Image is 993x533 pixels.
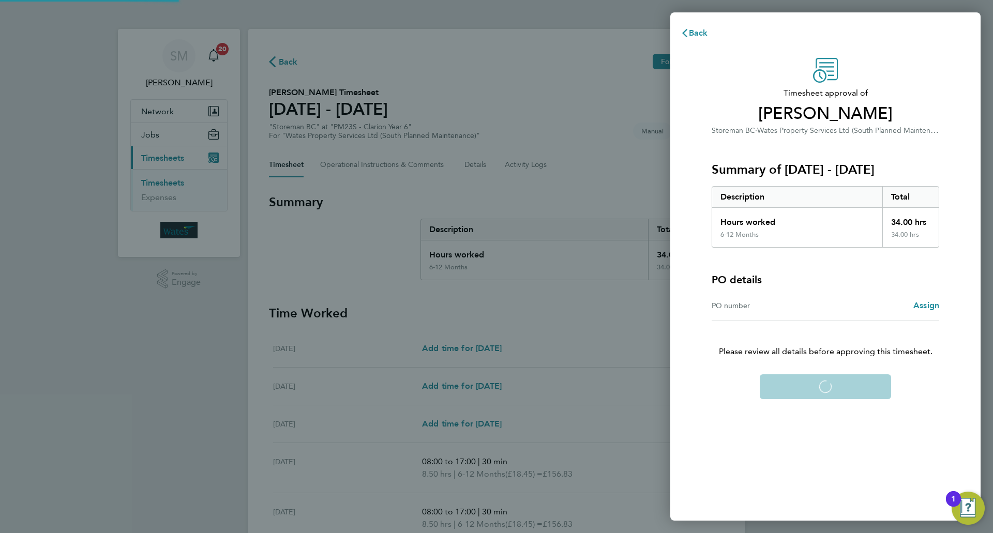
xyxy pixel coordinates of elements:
span: · [755,126,757,135]
a: Assign [913,299,939,312]
div: Total [882,187,939,207]
span: Assign [913,300,939,310]
div: 6-12 Months [720,231,759,239]
h3: Summary of [DATE] - [DATE] [712,161,939,178]
div: Description [712,187,882,207]
button: Back [670,23,718,43]
div: 34.00 hrs [882,231,939,247]
div: Hours worked [712,208,882,231]
span: Storeman BC [712,126,755,135]
span: Timesheet approval of [712,87,939,99]
div: 1 [951,499,956,512]
h4: PO details [712,272,762,287]
p: Please review all details before approving this timesheet. [699,321,952,358]
div: Summary of 23 - 29 Aug 2025 [712,186,939,248]
div: PO number [712,299,825,312]
div: 34.00 hrs [882,208,939,231]
button: Open Resource Center, 1 new notification [952,492,985,525]
span: Back [689,28,708,38]
span: Wates Property Services Ltd (South Planned Maintenance) [757,125,948,135]
span: [PERSON_NAME] [712,103,939,124]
